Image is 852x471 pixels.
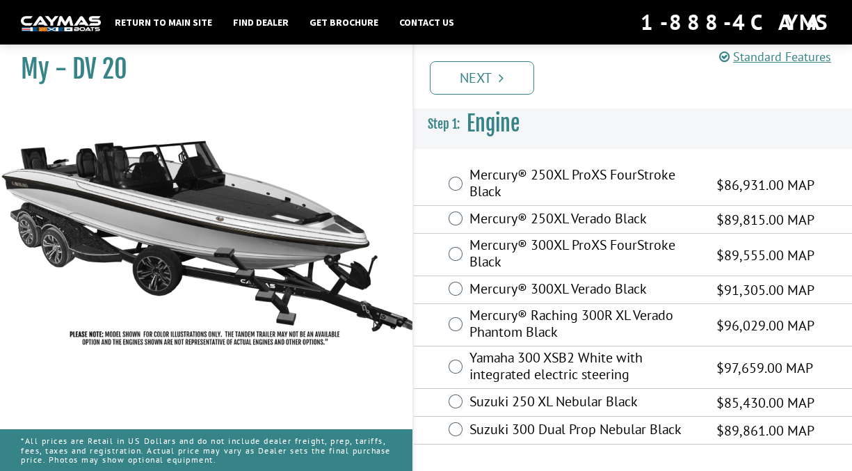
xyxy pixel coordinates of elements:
label: Suzuki 250 XL Nebular Black [469,393,699,413]
a: Return to main site [108,13,219,31]
label: Mercury® 250XL ProXS FourStroke Black [469,166,699,203]
label: Yamaha 300 XSB2 White with integrated electric steering [469,349,699,386]
span: $91,305.00 MAP [716,280,814,301]
span: $89,815.00 MAP [716,209,814,230]
label: Mercury® 250XL Verado Black [469,210,699,230]
div: 1-888-4CAYMAS [641,7,831,38]
a: Find Dealer [226,13,296,31]
span: $96,029.00 MAP [716,315,814,336]
span: $89,861.00 MAP [716,420,814,441]
img: white-logo-c9c8dbefe5ff5ceceb0f0178aa75bf4bb51f6bca0971e226c86eb53dfe498488.png [21,16,101,31]
label: Mercury® Raching 300R XL Verado Phantom Black [469,307,699,344]
a: Standard Features [719,49,831,65]
label: Mercury® 300XL ProXS FourStroke Black [469,237,699,273]
h1: My - DV 20 [21,54,378,85]
p: *All prices are Retail in US Dollars and do not include dealer freight, prep, tariffs, fees, taxe... [21,429,392,471]
span: $97,659.00 MAP [716,358,813,378]
span: $85,430.00 MAP [716,392,814,413]
label: Mercury® 300XL Verado Black [469,280,699,301]
span: $86,931.00 MAP [716,175,814,195]
a: Next [430,61,534,95]
a: Contact Us [392,13,461,31]
label: Suzuki 300 Dual Prop Nebular Black [469,421,699,441]
a: Get Brochure [303,13,385,31]
span: $89,555.00 MAP [716,245,814,266]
